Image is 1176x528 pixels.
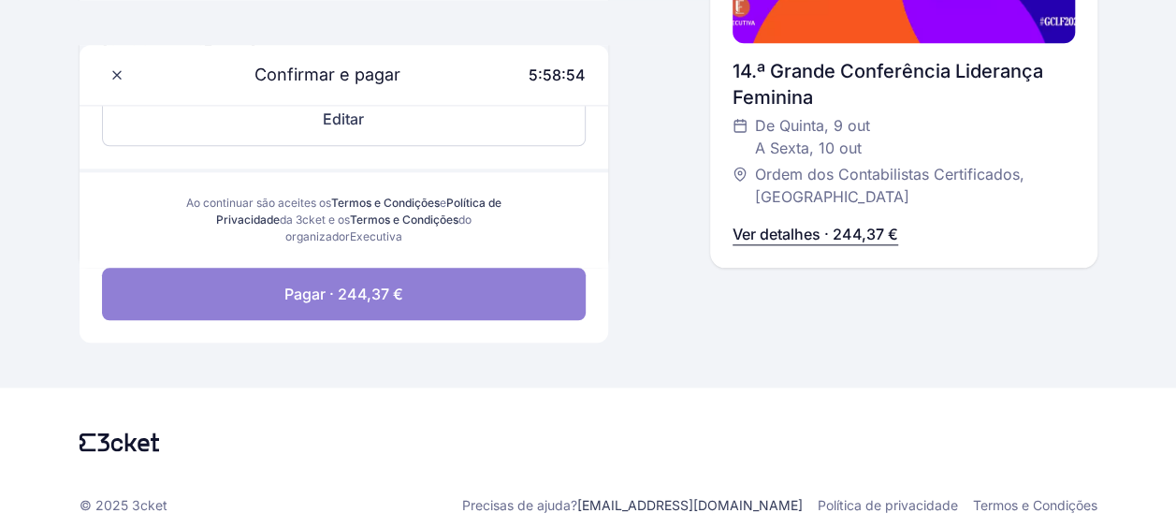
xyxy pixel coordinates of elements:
span: Ordem dos Contabilistas Certificados, [GEOGRAPHIC_DATA] [755,163,1055,208]
a: [EMAIL_ADDRESS][DOMAIN_NAME] [577,497,803,513]
a: Termos e Condições [331,196,440,210]
a: Política de privacidade [818,496,958,515]
a: Termos e Condições [350,213,458,227]
p: Precisas de ajuda? [462,496,803,515]
div: 14.ª Grande Conferência Liderança Feminina [733,58,1074,110]
p: Ver detalhes · 244,37 € [733,223,898,245]
span: 5:58:54 [529,66,586,84]
span: Confirmar e pagar [232,62,400,88]
a: Termos e Condições [973,496,1097,515]
span: Executiva [350,229,402,243]
div: Ao continuar são aceites os e da 3cket e os do organizador [184,195,504,245]
button: Pagar · 244,37 € [102,268,587,320]
p: © 2025 3cket [80,496,167,515]
span: De Quinta, 9 out A Sexta, 10 out [755,114,870,159]
button: Editar [102,92,587,146]
span: Pagar · 244,37 € [284,283,403,305]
